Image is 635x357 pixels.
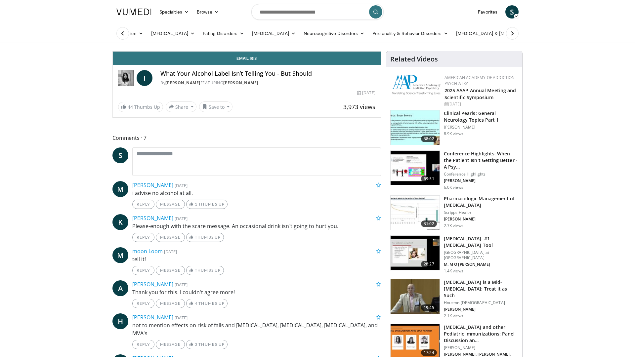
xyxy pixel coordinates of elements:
[391,110,440,145] img: 91ec4e47-6cc3-4d45-a77d-be3eb23d61cb.150x105_q85_crop-smart_upscale.jpg
[444,279,518,299] h3: [MEDICAL_DATA] is a Mid-[MEDICAL_DATA]: Treat it as Such
[132,215,173,222] a: [PERSON_NAME]
[186,233,224,242] a: Thumbs Up
[444,101,517,107] div: [DATE]
[112,147,128,163] a: S
[112,134,381,142] span: Comments 7
[195,301,197,306] span: 4
[186,266,224,275] a: Thumbs Up
[165,80,200,86] a: [PERSON_NAME]
[166,101,196,112] button: Share
[147,27,199,40] a: [MEDICAL_DATA]
[156,233,185,242] a: Message
[193,5,223,19] a: Browse
[390,195,518,230] a: 31:02 Pharmacologic Management of [MEDICAL_DATA] Scripps Health [PERSON_NAME] 2.7K views
[444,300,518,305] p: Houston [DEMOGRAPHIC_DATA]
[112,280,128,296] a: A
[112,214,128,230] a: K
[444,110,518,123] h3: Clinical Pearls: General Neurology Topics Part 1
[132,222,381,230] p: Please-enough with the scare message. An occasional drink isn`t going to hurt you.
[175,216,188,221] small: [DATE]
[128,104,133,110] span: 44
[368,27,452,40] a: Personality & Behavior Disorders
[444,185,463,190] p: 6.0K views
[132,200,154,209] a: Reply
[132,299,154,308] a: Reply
[391,236,440,270] img: 88f7a9dd-1da1-4c5c-8011-5b3372b18c1f.150x105_q85_crop-smart_upscale.jpg
[199,27,248,40] a: Eating Disorders
[444,210,518,215] p: Scripps Health
[118,70,134,86] img: Dr. Iris Gorfinkel
[160,80,375,86] div: By FEATURING
[223,80,258,86] a: [PERSON_NAME]
[444,307,518,312] p: [PERSON_NAME]
[343,103,375,111] span: 3,973 views
[156,299,185,308] a: Message
[391,196,440,230] img: b20a009e-c028-45a8-b15f-eefb193e12bc.150x105_q85_crop-smart_upscale.jpg
[390,110,518,145] a: 38:02 Clinical Pearls: General Neurology Topics Part 1 [PERSON_NAME] 8.9K views
[421,136,437,142] span: 38:02
[392,75,441,95] img: f7c290de-70ae-47e0-9ae1-04035161c232.png.150x105_q85_autocrop_double_scale_upscale_version-0.2.png
[444,131,463,137] p: 8.9K views
[444,250,518,260] p: [GEOGRAPHIC_DATA] at [GEOGRAPHIC_DATA]
[132,321,381,337] p: not to mention effects on risk of falls and [MEDICAL_DATA], [MEDICAL_DATA], [MEDICAL_DATA], and M...
[421,220,437,227] span: 31:02
[112,181,128,197] span: M
[444,172,518,177] p: Conference Highlights
[112,247,128,263] a: M
[444,87,516,100] a: 2025 AAAP Annual Meeting and Scientific Symposium
[132,340,154,349] a: Reply
[186,299,228,308] a: 4 Thumbs Up
[390,55,438,63] h4: Related Videos
[444,268,463,274] p: 1.4K views
[444,195,518,209] h3: Pharmacologic Management of [MEDICAL_DATA]
[175,315,188,321] small: [DATE]
[156,340,185,349] a: Message
[390,235,518,274] a: 28:27 [MEDICAL_DATA]: #1 [MEDICAL_DATA] Tool [GEOGRAPHIC_DATA] at [GEOGRAPHIC_DATA] M. M O [PERSO...
[118,102,163,112] a: 44 Thumbs Up
[421,261,437,267] span: 28:27
[248,27,300,40] a: [MEDICAL_DATA]
[421,176,437,182] span: 69:51
[391,279,440,314] img: 747e94ab-1cae-4bba-8046-755ed87a7908.150x105_q85_crop-smart_upscale.jpg
[444,235,518,249] h3: [MEDICAL_DATA]: #1 [MEDICAL_DATA] Tool
[444,313,463,319] p: 2.1K views
[444,178,518,183] p: [PERSON_NAME]
[132,314,173,321] a: [PERSON_NAME]
[175,282,188,288] small: [DATE]
[195,342,197,347] span: 3
[175,182,188,188] small: [DATE]
[300,27,368,40] a: Neurocognitive Disorders
[132,288,381,296] p: Thank you for this. I couldn't agree more!
[186,200,228,209] a: 1 Thumbs Up
[444,150,518,170] h3: Conference Highlights: When the Patient Isn't Getting Better - A Psy…
[137,70,152,86] a: I
[505,5,519,19] a: S
[132,233,154,242] a: Reply
[444,324,518,344] h3: [MEDICAL_DATA] and other Pediatric Immunizations: Panel Discussion an…
[421,304,437,311] span: 19:45
[186,340,228,349] a: 3 Thumbs Up
[452,27,547,40] a: [MEDICAL_DATA] & [MEDICAL_DATA]
[132,248,163,255] a: moon Loom
[357,90,375,96] div: [DATE]
[391,151,440,185] img: 4362ec9e-0993-4580-bfd4-8e18d57e1d49.150x105_q85_crop-smart_upscale.jpg
[195,202,197,207] span: 1
[390,279,518,319] a: 19:45 [MEDICAL_DATA] is a Mid-[MEDICAL_DATA]: Treat it as Such Houston [DEMOGRAPHIC_DATA] [PERSON...
[116,9,151,15] img: VuMedi Logo
[199,101,233,112] button: Save to
[132,255,381,263] p: tell it!
[444,262,518,267] p: M. M O [PERSON_NAME]
[160,70,375,77] h4: What Your Alcohol Label Isn’t Telling You - But Should
[474,5,501,19] a: Favorites
[112,313,128,329] a: H
[444,217,518,222] p: [PERSON_NAME]
[132,266,154,275] a: Reply
[156,266,185,275] a: Message
[155,5,193,19] a: Specialties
